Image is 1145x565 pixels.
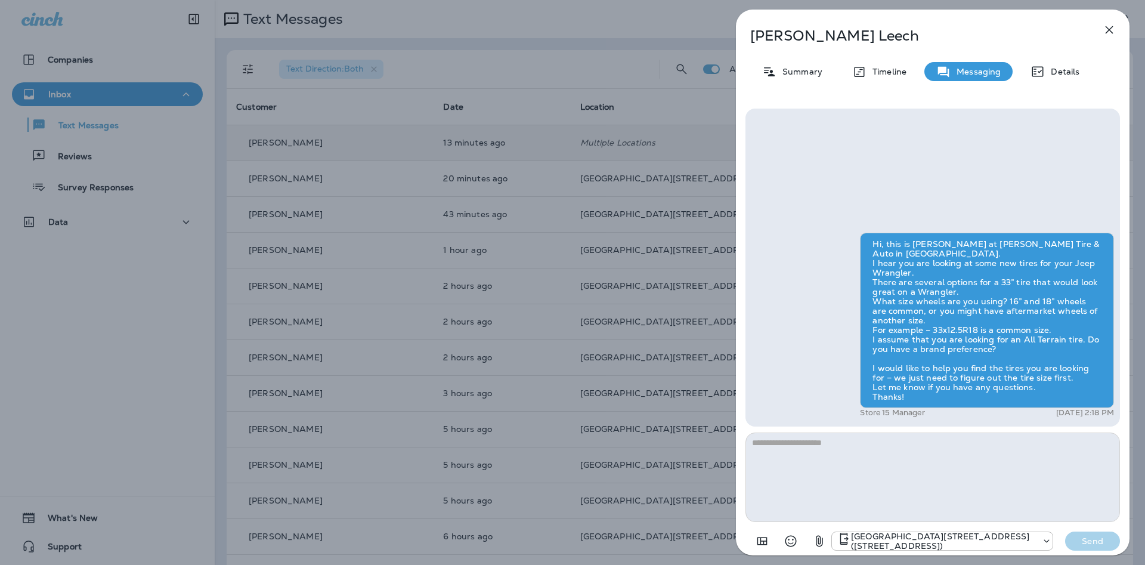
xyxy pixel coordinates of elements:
[860,233,1114,408] div: Hi, this is [PERSON_NAME] at [PERSON_NAME] Tire & Auto in [GEOGRAPHIC_DATA]. I hear you are looki...
[1045,67,1079,76] p: Details
[860,408,924,418] p: Store 15 Manager
[867,67,906,76] p: Timeline
[750,529,774,553] button: Add in a premade template
[1056,408,1114,418] p: [DATE] 2:18 PM
[779,529,803,553] button: Select an emoji
[851,532,1036,551] p: [GEOGRAPHIC_DATA][STREET_ADDRESS] ([STREET_ADDRESS])
[951,67,1001,76] p: Messaging
[776,67,822,76] p: Summary
[750,27,1076,44] p: [PERSON_NAME] Leech
[832,532,1053,551] div: +1 (402) 891-8464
